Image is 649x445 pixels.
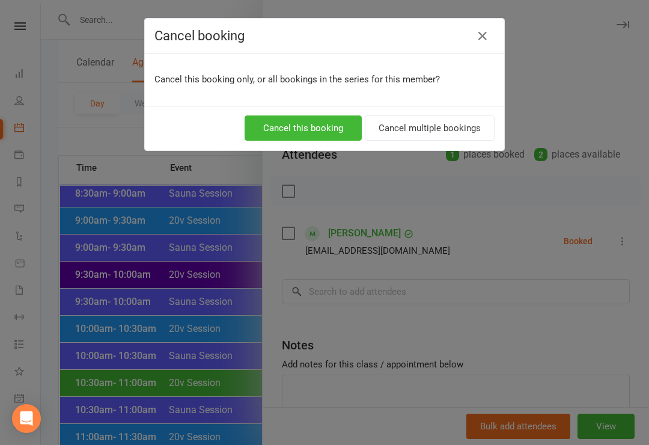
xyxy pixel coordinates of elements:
button: Cancel this booking [245,115,362,141]
div: Open Intercom Messenger [12,404,41,433]
button: Close [473,26,492,46]
button: Cancel multiple bookings [365,115,495,141]
h4: Cancel booking [154,28,495,43]
p: Cancel this booking only, or all bookings in the series for this member? [154,72,495,87]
